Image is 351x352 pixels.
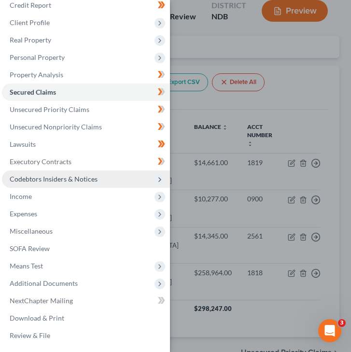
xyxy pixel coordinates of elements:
[2,66,170,84] a: Property Analysis
[2,118,170,136] a: Unsecured Nonpriority Claims
[338,319,346,327] span: 3
[10,262,43,270] span: Means Test
[10,53,65,61] span: Personal Property
[2,327,170,344] a: Review & File
[2,292,170,310] a: NextChapter Mailing
[10,175,98,183] span: Codebtors Insiders & Notices
[10,88,56,96] span: Secured Claims
[10,210,37,218] span: Expenses
[10,105,89,113] span: Unsecured Priority Claims
[10,36,51,44] span: Real Property
[10,331,50,339] span: Review & File
[2,84,170,101] a: Secured Claims
[2,240,170,257] a: SOFA Review
[10,296,73,305] span: NextChapter Mailing
[10,140,36,148] span: Lawsuits
[10,227,53,235] span: Miscellaneous
[10,18,50,27] span: Client Profile
[2,310,170,327] a: Download & Print
[10,1,51,9] span: Credit Report
[10,314,64,322] span: Download & Print
[10,157,71,166] span: Executory Contracts
[2,101,170,118] a: Unsecured Priority Claims
[2,136,170,153] a: Lawsuits
[318,319,341,342] iframe: Intercom live chat
[10,244,50,253] span: SOFA Review
[10,192,32,200] span: Income
[10,70,63,79] span: Property Analysis
[10,279,78,287] span: Additional Documents
[10,123,102,131] span: Unsecured Nonpriority Claims
[2,153,170,170] a: Executory Contracts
